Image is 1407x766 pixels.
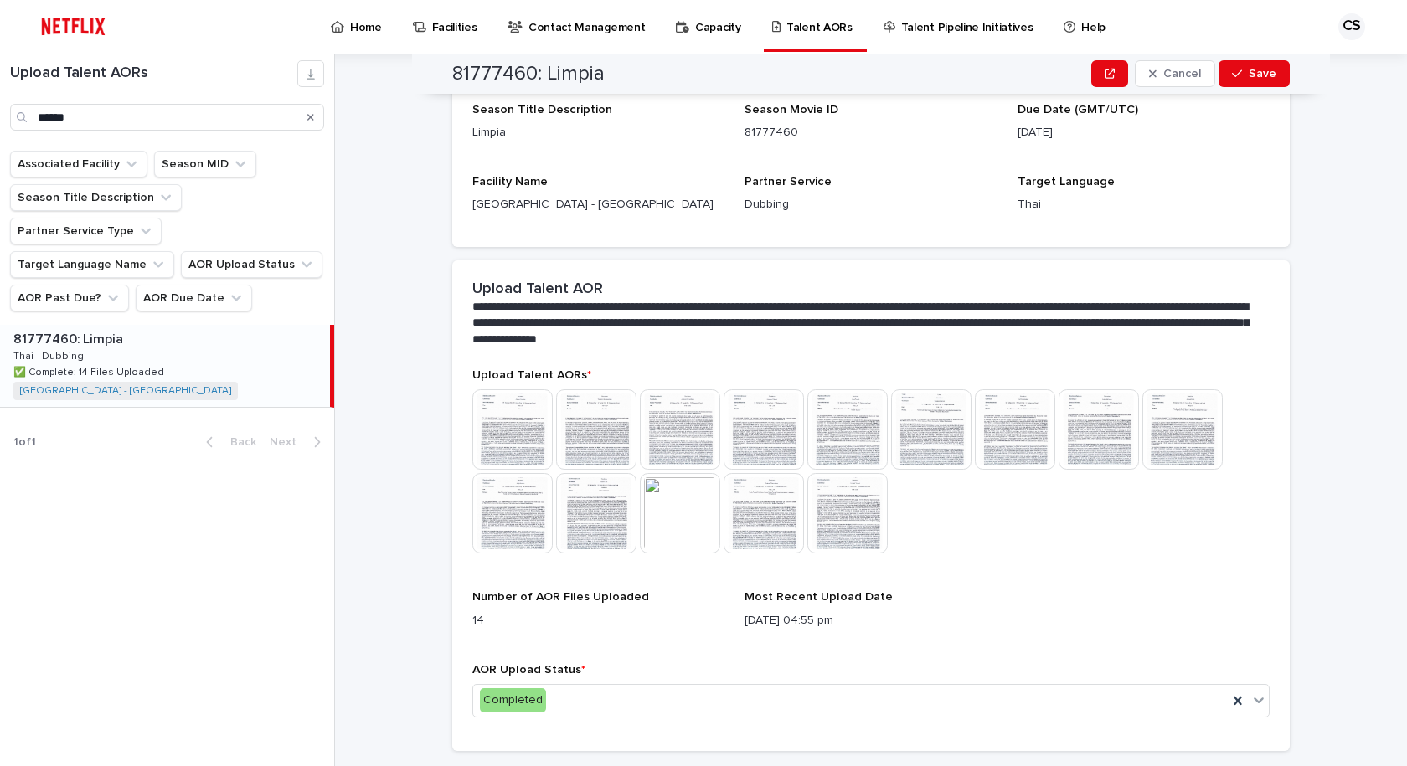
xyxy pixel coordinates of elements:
p: 81777460: Limpia [13,328,126,347]
button: AOR Past Due? [10,285,129,311]
span: Next [270,436,307,448]
span: Target Language [1018,176,1115,188]
h2: 81777460: Limpia [452,62,605,86]
h1: Upload Talent AORs [10,64,297,83]
p: Limpia [472,124,724,141]
button: Save [1219,60,1290,87]
button: AOR Upload Status [181,251,322,278]
h2: Upload Talent AOR [472,280,603,299]
span: Season Movie ID [745,104,838,116]
p: ✅ Complete: 14 Files Uploaded [13,363,167,378]
span: Partner Service [745,176,832,188]
span: Cancel [1163,68,1201,80]
button: Partner Service Type [10,218,162,244]
input: Search [10,104,324,131]
div: CS [1338,13,1365,40]
p: Thai - Dubbing [13,347,87,362]
span: Number of AOR Files Uploaded [472,591,649,603]
button: Season Title Description [10,184,182,211]
span: Facility Name [472,176,548,188]
button: Back [193,434,263,450]
button: AOR Due Date [136,285,252,311]
button: Cancel [1135,60,1215,87]
span: Save [1249,68,1276,80]
button: Next [263,434,334,450]
button: Associated Facility [10,151,147,177]
span: Back [220,436,256,448]
p: Thai [1018,196,1270,213]
span: Upload Talent AORs [472,369,591,381]
span: Due Date (GMT/UTC) [1018,104,1138,116]
span: Most Recent Upload Date [745,591,893,603]
p: 81777460 [745,124,997,141]
p: [DATE] 04:55 pm [745,612,997,630]
button: Target Language Name [10,251,174,278]
p: [DATE] [1018,124,1270,141]
p: 14 [472,612,724,630]
p: [GEOGRAPHIC_DATA] - [GEOGRAPHIC_DATA] [472,196,724,213]
span: AOR Upload Status [472,664,585,676]
p: Dubbing [745,196,997,213]
button: Season MID [154,151,256,177]
a: [GEOGRAPHIC_DATA] - [GEOGRAPHIC_DATA] [20,385,231,397]
img: ifQbXi3ZQGMSEF7WDB7W [33,10,113,44]
span: Season Title Description [472,104,612,116]
div: Completed [480,688,546,712]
